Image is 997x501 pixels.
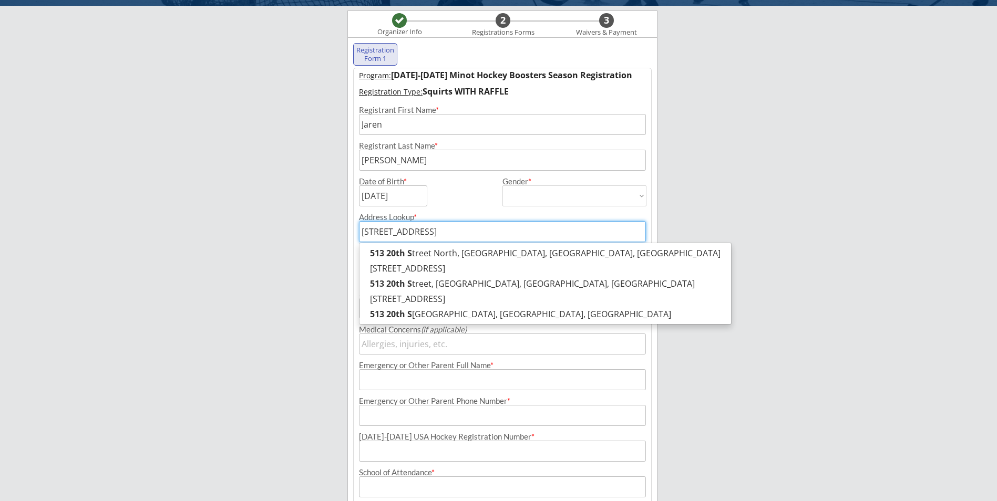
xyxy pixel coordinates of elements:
[370,308,412,320] strong: 513 20th S
[356,46,395,62] div: Registration Form 1
[467,28,539,37] div: Registrations Forms
[359,261,731,276] p: [STREET_ADDRESS]
[359,307,731,322] p: [GEOGRAPHIC_DATA], [GEOGRAPHIC_DATA], [GEOGRAPHIC_DATA]
[359,70,391,80] u: Program:
[496,15,510,26] div: 2
[359,178,413,185] div: Date of Birth
[371,28,428,36] div: Organizer Info
[370,247,412,259] strong: 513 20th S
[370,278,412,289] strong: 513 20th S
[359,333,646,354] input: Allergies, injuries, etc.
[359,87,423,97] u: Registration Type:
[359,106,646,114] div: Registrant First Name
[359,221,646,242] input: Street, City, Province/State
[502,178,646,185] div: Gender
[359,326,646,333] div: Medical Concerns
[423,86,509,97] strong: Squirts WITH RAFFLE
[359,246,731,261] p: treet North, [GEOGRAPHIC_DATA], [GEOGRAPHIC_DATA], [GEOGRAPHIC_DATA]
[359,468,646,476] div: School of Attendance
[359,276,731,291] p: treet, [GEOGRAPHIC_DATA], [GEOGRAPHIC_DATA], [GEOGRAPHIC_DATA]
[421,325,467,334] em: (if applicable)
[359,213,646,221] div: Address Lookup
[599,15,614,26] div: 3
[359,291,731,307] p: [STREET_ADDRESS]
[359,397,646,405] div: Emergency or Other Parent Phone Number
[391,69,632,81] strong: [DATE]-[DATE] Minot Hockey Boosters Season Registration
[570,28,643,37] div: Waivers & Payment
[359,433,646,441] div: [DATE]-[DATE] USA Hockey Registration Number
[359,142,646,150] div: Registrant Last Name
[359,361,646,369] div: Emergency or Other Parent Full Name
